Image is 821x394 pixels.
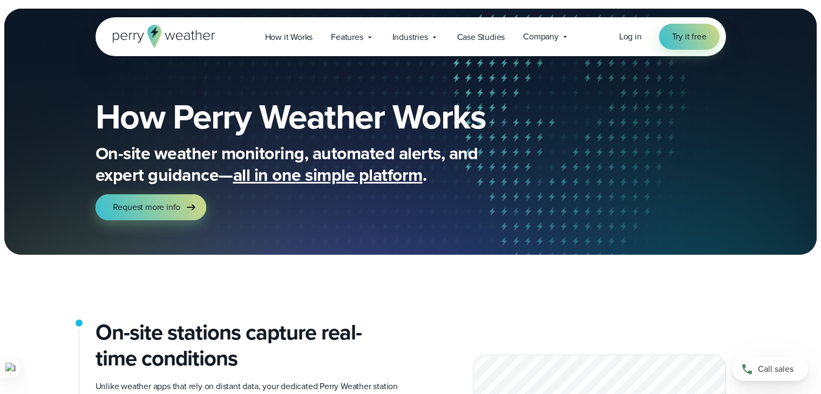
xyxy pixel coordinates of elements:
a: Call sales [732,357,808,381]
a: How it Works [256,26,322,48]
a: Log in [619,30,642,43]
span: Case Studies [457,31,505,44]
span: Features [331,31,363,44]
a: Try it free [659,24,720,50]
span: Company [523,30,559,43]
span: Industries [392,31,428,44]
span: Call sales [758,363,793,376]
h1: How Perry Weather Works [96,99,564,134]
span: Try it free [672,30,707,43]
a: Request more info [96,194,207,220]
p: On-site weather monitoring, automated alerts, and expert guidance— . [96,142,527,186]
span: all in one simple platform [233,162,423,188]
span: Request more info [113,201,181,214]
span: How it Works [265,31,313,44]
a: Case Studies [448,26,514,48]
h2: On-site stations capture real-time conditions [96,320,402,371]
